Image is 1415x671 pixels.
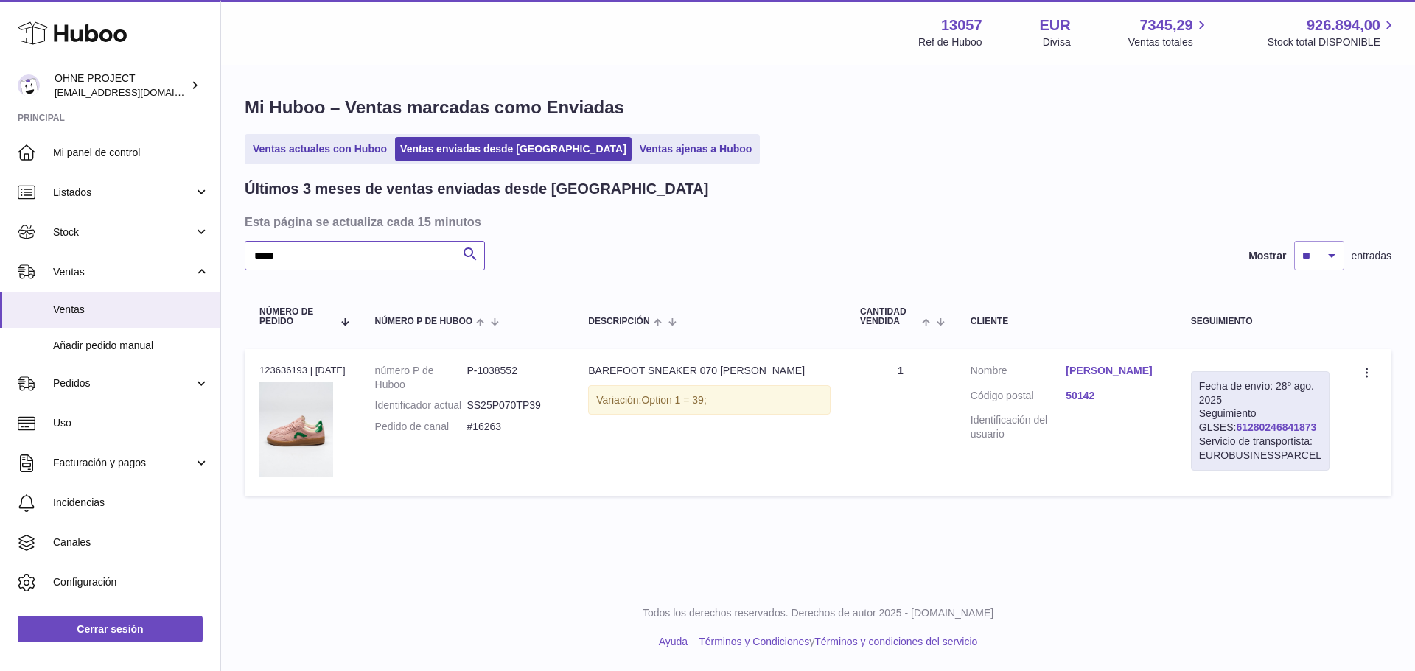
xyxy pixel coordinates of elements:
span: Canales [53,535,209,549]
dt: Identificador actual [375,398,467,412]
a: Ventas actuales con Huboo [248,137,392,161]
a: [PERSON_NAME] [1066,364,1161,378]
dt: Pedido de canal [375,420,467,434]
span: 926.894,00 [1307,15,1380,35]
span: Incidencias [53,496,209,510]
span: Stock [53,225,194,239]
span: Option 1 = 39; [641,394,706,406]
strong: 13057 [941,15,982,35]
a: Cerrar sesión [18,616,203,642]
span: [EMAIL_ADDRESS][DOMAIN_NAME] [55,86,217,98]
div: BAREFOOT SNEAKER 070 [PERSON_NAME] [588,364,831,378]
p: Todos los derechos reservados. Derechos de autor 2025 - [DOMAIN_NAME] [233,606,1403,620]
dd: P-1038552 [467,364,559,392]
div: Seguimiento GLSES: [1191,371,1330,471]
span: Pedidos [53,376,194,390]
span: Uso [53,416,209,430]
span: Facturación y pagos [53,456,194,470]
span: número P de Huboo [375,317,472,326]
span: Número de pedido [259,307,332,326]
div: Ref de Huboo [918,35,982,49]
a: 61280246841873 [1236,421,1316,433]
dt: Nombre [971,364,1066,382]
span: Listados [53,186,194,200]
div: Fecha de envío: 28º ago. 2025 [1199,379,1321,407]
div: 123636193 | [DATE] [259,364,346,377]
span: entradas [1352,249,1391,263]
a: Términos y Condiciones [699,636,809,647]
a: Términos y condiciones del servicio [814,636,977,647]
strong: EUR [1040,15,1071,35]
div: Divisa [1043,35,1071,49]
div: Cliente [971,317,1161,326]
span: Añadir pedido manual [53,339,209,353]
span: 7345,29 [1139,15,1192,35]
dt: Identificación del usuario [971,413,1066,441]
h1: Mi Huboo – Ventas marcadas como Enviadas [245,96,1391,119]
dd: #16263 [467,420,559,434]
a: 926.894,00 Stock total DISPONIBLE [1268,15,1397,49]
img: internalAdmin-13057@internal.huboo.com [18,74,40,96]
label: Mostrar [1248,249,1286,263]
span: Mi panel de control [53,146,209,160]
div: Servicio de transportista: EUROBUSINESSPARCEL [1199,435,1321,463]
span: Ventas [53,303,209,317]
span: Cantidad vendida [860,307,918,326]
a: 7345,29 Ventas totales [1128,15,1210,49]
dd: SS25P070TP39 [467,398,559,412]
span: Descripción [588,317,649,326]
a: Ayuda [659,636,688,647]
h3: Esta página se actualiza cada 15 minutos [245,214,1388,230]
a: Ventas ajenas a Huboo [635,137,758,161]
a: 50142 [1066,389,1161,403]
td: 1 [845,349,956,496]
span: Configuración [53,575,209,589]
div: OHNE PROJECT [55,71,187,99]
dt: Código postal [971,389,1066,407]
span: Ventas [53,265,194,279]
img: 070TEDDYPINKSMALL.jpg [259,382,333,477]
span: Stock total DISPONIBLE [1268,35,1397,49]
dt: número P de Huboo [375,364,467,392]
li: y [693,635,977,649]
div: Seguimiento [1191,317,1330,326]
div: Variación: [588,385,831,415]
span: Ventas totales [1128,35,1210,49]
h2: Últimos 3 meses de ventas enviadas desde [GEOGRAPHIC_DATA] [245,179,708,199]
a: Ventas enviadas desde [GEOGRAPHIC_DATA] [395,137,632,161]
